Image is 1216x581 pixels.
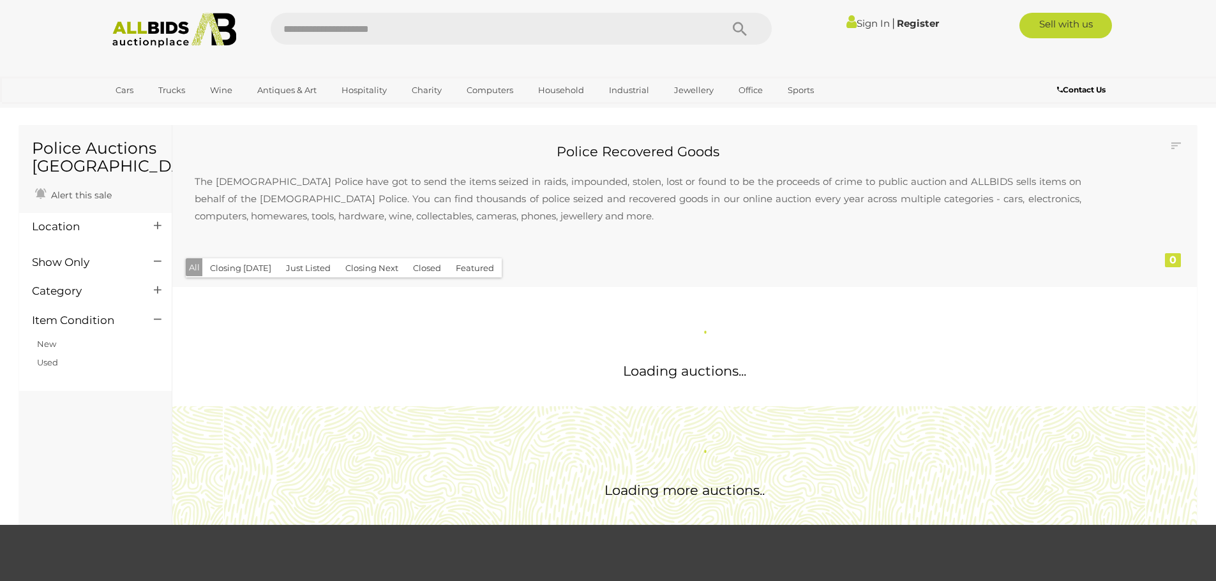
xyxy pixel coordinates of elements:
[37,339,56,349] a: New
[202,258,279,278] button: Closing [DATE]
[897,17,939,29] a: Register
[333,80,395,101] a: Hospitality
[601,80,657,101] a: Industrial
[846,17,890,29] a: Sign In
[1057,83,1109,97] a: Contact Us
[730,80,771,101] a: Office
[182,160,1094,237] p: The [DEMOGRAPHIC_DATA] Police have got to send the items seized in raids, impounded, stolen, lost...
[37,357,58,367] a: Used
[1019,13,1112,38] a: Sell with us
[32,140,159,175] h1: Police Auctions [GEOGRAPHIC_DATA]
[32,285,135,297] h4: Category
[403,80,450,101] a: Charity
[107,80,142,101] a: Cars
[32,221,135,233] h4: Location
[186,258,203,277] button: All
[1057,85,1106,94] b: Contact Us
[32,256,135,268] h4: Show Only
[458,80,522,101] a: Computers
[32,314,135,327] h4: Item Condition
[202,80,241,101] a: Wine
[48,189,112,201] span: Alert this sale
[405,258,449,278] button: Closed
[107,101,214,122] a: [GEOGRAPHIC_DATA]
[249,80,325,101] a: Antiques & Art
[448,258,502,278] button: Featured
[105,13,244,48] img: Allbids.com.au
[604,482,765,498] span: Loading more auctions..
[278,258,338,278] button: Just Listed
[892,16,895,30] span: |
[1165,253,1181,267] div: 0
[708,13,772,45] button: Search
[182,144,1094,159] h2: Police Recovered Goods
[530,80,592,101] a: Household
[623,363,746,379] span: Loading auctions...
[32,184,115,203] a: Alert this sale
[666,80,722,101] a: Jewellery
[338,258,406,278] button: Closing Next
[150,80,193,101] a: Trucks
[779,80,822,101] a: Sports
